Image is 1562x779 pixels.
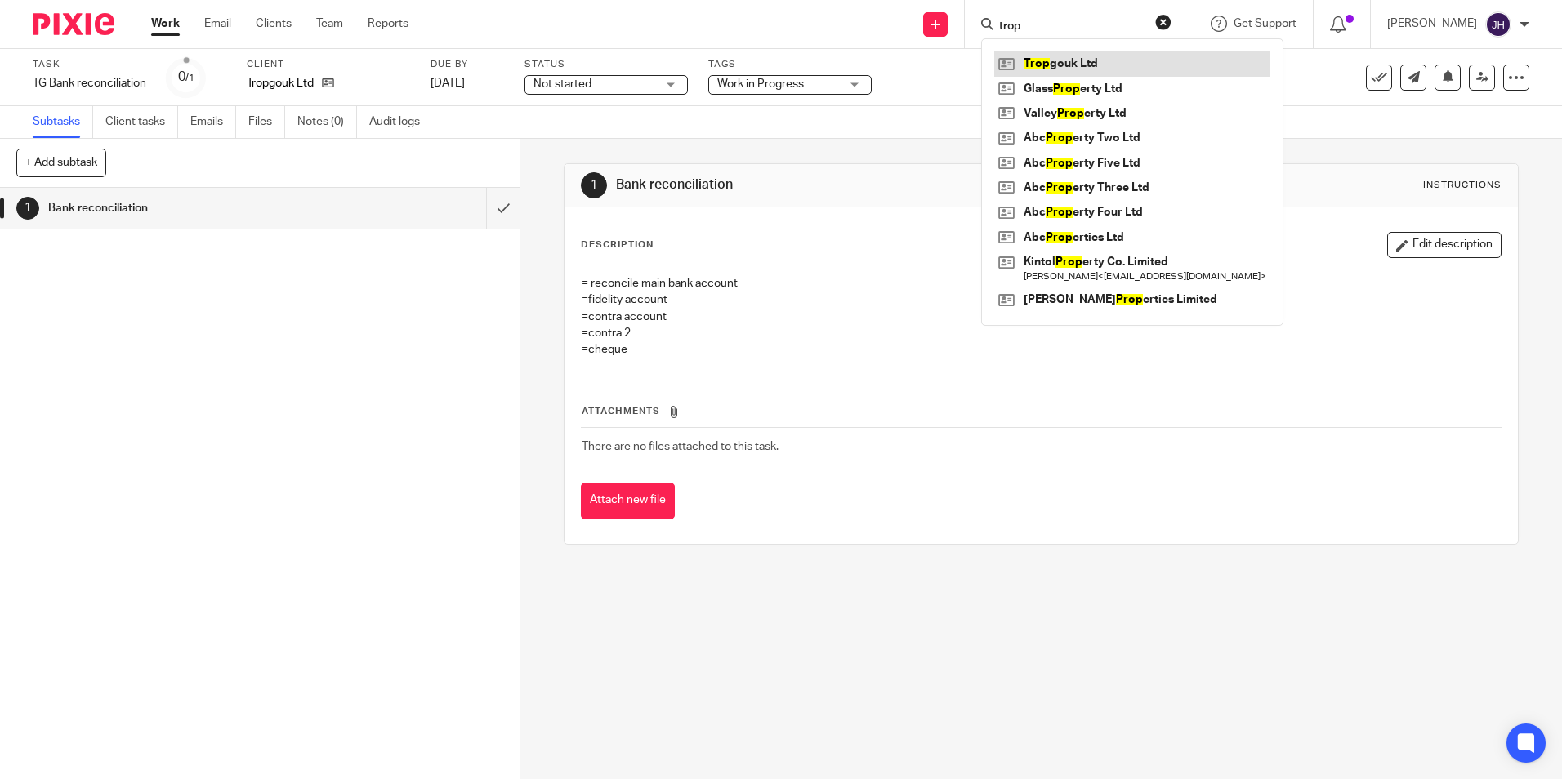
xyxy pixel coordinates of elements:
button: + Add subtask [16,149,106,176]
span: Get Support [1234,18,1296,29]
div: TG Bank reconciliation [33,75,146,91]
a: Client tasks [105,106,178,138]
a: Notes (0) [297,106,357,138]
span: [DATE] [431,78,465,89]
button: Attach new file [581,483,675,519]
a: Email [204,16,231,32]
label: Task [33,58,146,71]
a: Team [316,16,343,32]
label: Due by [431,58,504,71]
a: Reports [368,16,408,32]
p: =fidelity account [582,292,1500,308]
p: =cheque [582,341,1500,358]
a: Work [151,16,180,32]
p: Description [581,238,654,252]
a: Files [248,106,285,138]
label: Tags [708,58,872,71]
img: Pixie [33,13,114,35]
span: There are no files attached to this task. [582,441,779,452]
label: Status [524,58,688,71]
p: [PERSON_NAME] [1387,16,1477,32]
a: Emails [190,106,236,138]
p: =contra account [582,309,1500,325]
label: Client [247,58,410,71]
small: /1 [185,73,194,82]
div: 1 [581,172,607,198]
div: 0 [178,68,194,87]
input: Search [997,20,1145,34]
img: svg%3E [1485,11,1511,38]
a: Clients [256,16,292,32]
h1: Bank reconciliation [48,196,329,220]
p: =contra 2 [582,325,1500,341]
p: Tropgouk Ltd [247,75,314,91]
div: Instructions [1423,179,1502,192]
span: Not started [533,78,591,90]
a: Audit logs [369,106,432,138]
div: 1 [16,197,39,220]
h1: Bank reconciliation [616,176,1076,194]
a: Subtasks [33,106,93,138]
button: Edit description [1387,232,1502,258]
span: Attachments [582,407,660,416]
span: Work in Progress [717,78,804,90]
button: Clear [1155,14,1171,30]
p: = reconcile main bank account [582,275,1500,292]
